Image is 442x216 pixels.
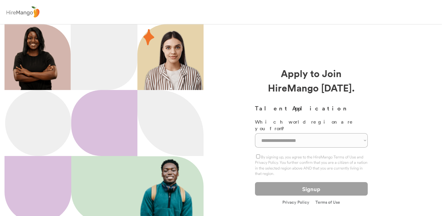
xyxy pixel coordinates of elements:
[6,24,64,90] img: 200x220.png
[255,182,368,196] button: Signup
[5,90,71,156] img: Ellipse%2012
[143,30,204,90] img: hispanic%20woman.png
[255,66,368,95] div: Apply to Join HireMango [DATE].
[315,200,340,204] a: Terms of Use
[255,154,367,176] label: By signing up, you agree to the HireMango Terms of Use and Privacy Policy. You further confirm th...
[255,104,368,112] h3: Talent Application
[143,29,154,45] img: 29
[5,5,41,19] img: logo%20-%20hiremango%20gray.png
[282,200,309,205] a: Privacy Policy
[255,118,368,132] div: Which world region are you from?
